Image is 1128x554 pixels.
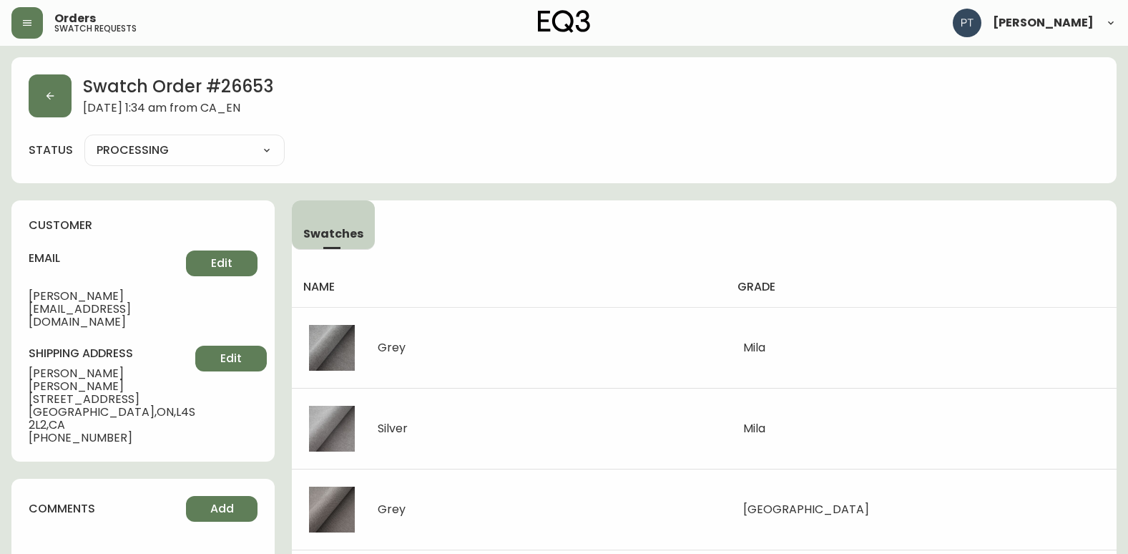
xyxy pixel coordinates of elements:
[743,420,765,437] span: Mila
[309,406,355,452] img: fc697197-1440-43c1-a3f7-8a72eb22053b.jpg-thumb.jpg
[538,10,591,33] img: logo
[953,9,981,37] img: 986dcd8e1aab7847125929f325458823
[83,74,273,102] h2: Swatch Order # 26653
[210,501,234,517] span: Add
[309,487,355,533] img: 1b565a34-16ae-4911-b8a1-e67385d32f19.jpg-thumb.jpg
[29,406,195,432] span: [GEOGRAPHIC_DATA] , ON , L4S 2L2 , CA
[29,393,195,406] span: [STREET_ADDRESS]
[309,325,355,371] img: daa70eb7-ec14-4f4d-b9f8-ab182a9941f4.jpg-thumb.jpg
[29,501,95,517] h4: comments
[29,367,195,393] span: [PERSON_NAME] [PERSON_NAME]
[54,24,137,33] h5: swatch requests
[220,351,242,366] span: Edit
[54,13,96,24] span: Orders
[29,432,195,444] span: [PHONE_NUMBER]
[303,279,714,295] h4: name
[378,422,408,435] div: Silver
[378,341,406,354] div: Grey
[186,496,258,522] button: Add
[743,339,765,356] span: Mila
[303,226,363,241] span: Swatches
[83,102,273,117] span: [DATE] 1:34 am from CA_EN
[29,142,73,158] label: status
[211,256,232,271] span: Edit
[186,251,258,276] button: Edit
[378,503,406,516] div: Grey
[29,218,258,233] h4: customer
[29,290,186,329] span: [PERSON_NAME][EMAIL_ADDRESS][DOMAIN_NAME]
[993,17,1094,29] span: [PERSON_NAME]
[737,279,1105,295] h4: grade
[743,501,869,517] span: [GEOGRAPHIC_DATA]
[195,346,267,371] button: Edit
[29,251,186,266] h4: email
[29,346,195,361] h4: shipping address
